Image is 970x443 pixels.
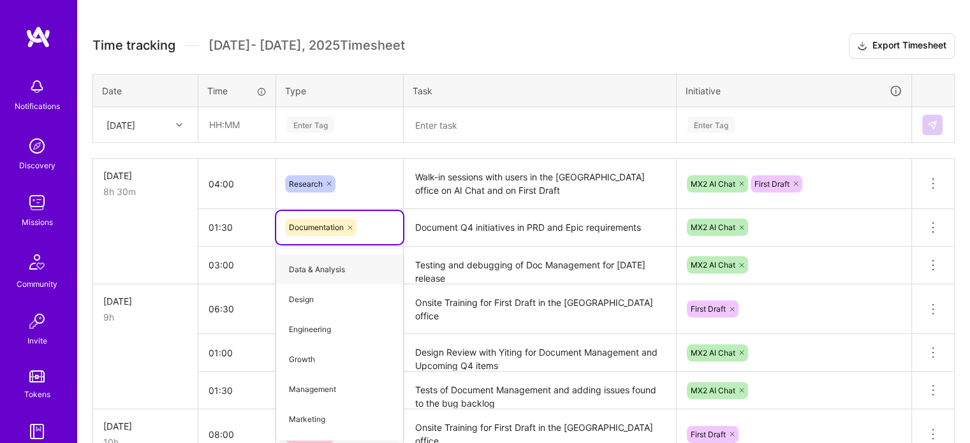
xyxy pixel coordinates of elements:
[283,410,332,428] span: Marketing
[849,33,955,59] button: Export Timesheet
[283,351,321,368] span: Growth
[691,348,735,358] span: MX2 AI Chat
[289,222,344,232] span: Documentation
[207,84,267,98] div: Time
[22,215,53,229] div: Missions
[103,294,187,308] div: [DATE]
[92,38,175,54] span: Time tracking
[289,179,323,189] span: Research
[276,74,404,107] th: Type
[691,430,726,439] span: First Draft
[103,310,187,324] div: 9h
[691,260,735,270] span: MX2 AI Chat
[199,108,275,142] input: HH:MM
[686,84,902,98] div: Initiative
[24,190,50,215] img: teamwork
[405,335,675,370] textarea: Design Review with Yiting for Document Management and Upcoming Q4 items
[24,133,50,159] img: discovery
[287,115,334,134] div: Enter Tag
[198,336,276,370] input: HH:MM
[24,388,50,401] div: Tokens
[283,261,351,278] span: Data & Analysis
[405,248,675,283] textarea: Testing and debugging of Doc Management for [DATE] release Testing of GPT-5 for setting it as the...
[405,210,675,245] textarea: Document Q4 initiatives in PRD and Epic requirements
[404,74,677,107] th: Task
[107,118,135,131] div: [DATE]
[26,25,51,48] img: logo
[754,179,790,189] span: First Draft
[198,292,276,326] input: HH:MM
[687,115,735,134] div: Enter Tag
[29,370,45,382] img: tokens
[283,381,342,398] span: Management
[103,185,187,198] div: 8h 30m
[15,99,60,113] div: Notifications
[198,374,276,407] input: HH:MM
[198,248,276,282] input: HH:MM
[198,167,276,201] input: HH:MM
[19,159,55,172] div: Discovery
[691,304,726,314] span: First Draft
[17,277,57,291] div: Community
[198,210,276,244] input: HH:MM
[93,74,198,107] th: Date
[24,74,50,99] img: bell
[405,286,675,333] textarea: Onsite Training for First Draft in the [GEOGRAPHIC_DATA] office
[405,160,675,208] textarea: Walk-in sessions with users in the [GEOGRAPHIC_DATA] office on AI Chat and on First Draft
[176,122,182,128] i: icon Chevron
[27,334,47,347] div: Invite
[103,419,187,433] div: [DATE]
[405,373,675,408] textarea: Tests of Document Management and adding issues found to the bug backlog
[22,247,52,277] img: Community
[691,386,735,395] span: MX2 AI Chat
[691,222,735,232] span: MX2 AI Chat
[283,321,337,338] span: Engineering
[103,169,187,182] div: [DATE]
[857,40,867,53] i: icon Download
[927,120,937,130] img: Submit
[691,179,735,189] span: MX2 AI Chat
[209,38,405,54] span: [DATE] - [DATE] , 2025 Timesheet
[283,291,320,308] span: Design
[24,309,50,334] img: Invite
